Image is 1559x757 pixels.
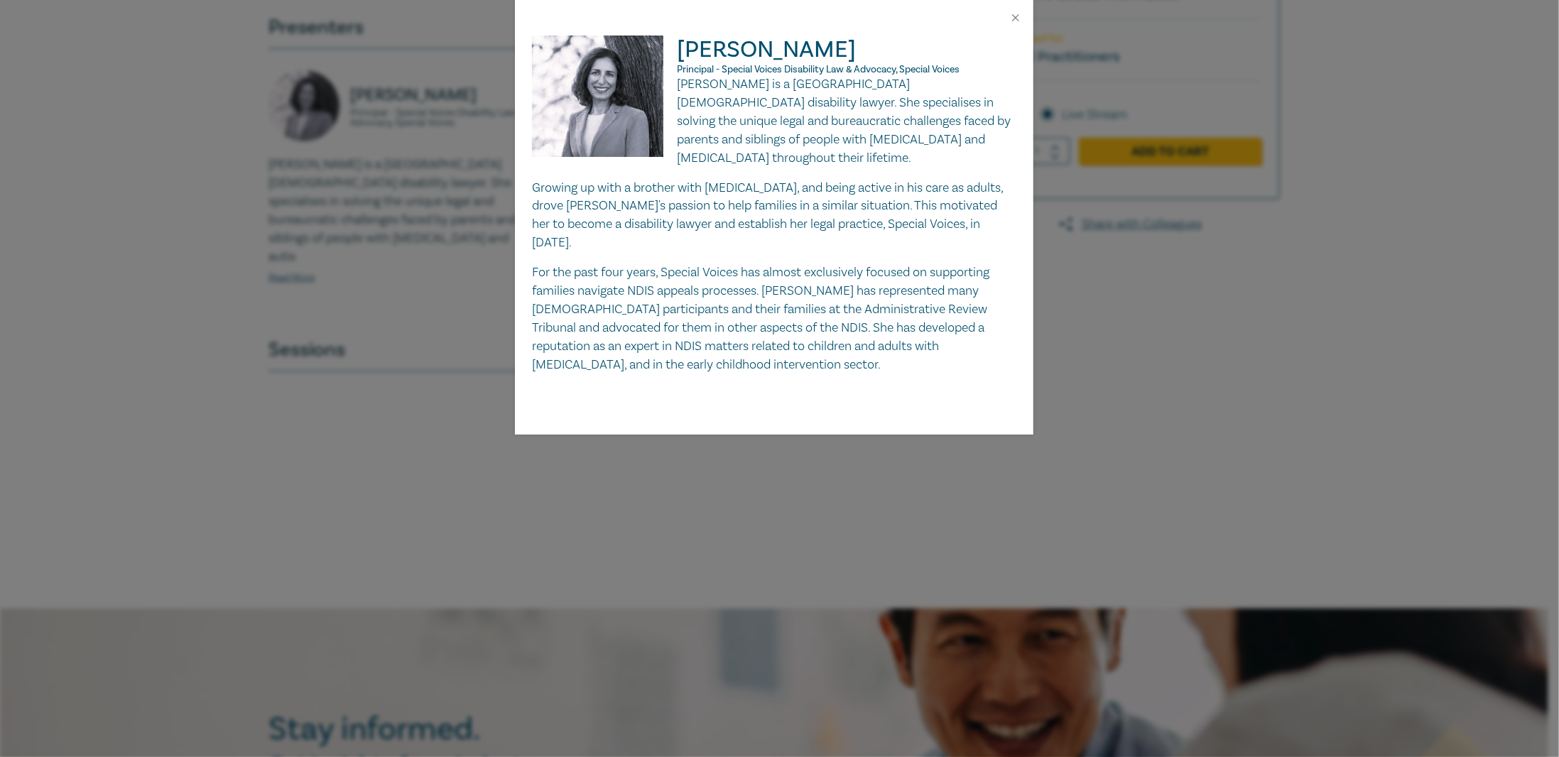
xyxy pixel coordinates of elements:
h2: [PERSON_NAME] [532,36,1016,75]
button: Close [1009,11,1022,24]
p: [PERSON_NAME] is a [GEOGRAPHIC_DATA][DEMOGRAPHIC_DATA] disability lawyer. She specialises in solv... [532,75,1016,168]
span: Principal - Special Voices Disability Law & Advocacy, Special Voices [678,63,960,76]
p: For the past four years, Special Voices has almost exclusively focused on supporting families nav... [532,263,1016,374]
img: Angela Cox [532,36,678,171]
p: Growing up with a brother with [MEDICAL_DATA], and being active in his care as adults, drove [PER... [532,179,1016,253]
